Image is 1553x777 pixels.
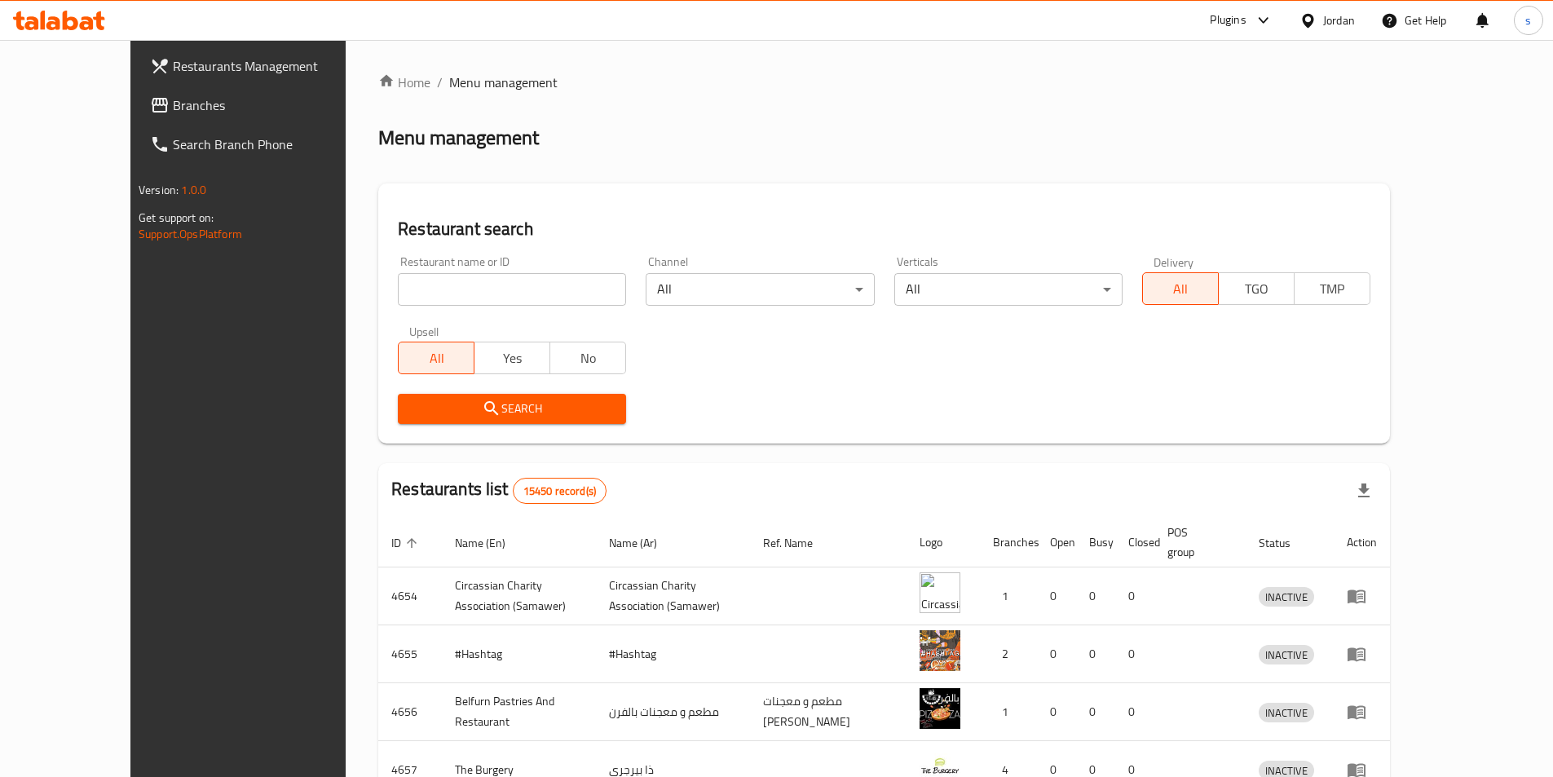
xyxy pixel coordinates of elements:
li: / [437,73,443,92]
td: 1 [980,567,1037,625]
span: TGO [1225,277,1288,301]
th: Closed [1115,518,1154,567]
th: Logo [907,518,980,567]
h2: Menu management [378,125,539,151]
span: No [557,347,620,370]
td: 0 [1076,567,1115,625]
td: #Hashtag [442,625,596,683]
div: INACTIVE [1259,703,1314,722]
h2: Restaurants list [391,477,607,504]
td: ​Circassian ​Charity ​Association​ (Samawer) [442,567,596,625]
button: All [398,342,474,374]
input: Search for restaurant name or ID.. [398,273,626,306]
span: Search Branch Phone [173,135,377,154]
div: All [646,273,874,306]
td: ​Circassian ​Charity ​Association​ (Samawer) [596,567,750,625]
span: Restaurants Management [173,56,377,76]
span: Branches [173,95,377,115]
button: TMP [1294,272,1370,305]
div: INACTIVE [1259,645,1314,664]
span: INACTIVE [1259,704,1314,722]
span: All [1149,277,1212,301]
div: Menu [1347,644,1377,664]
a: Home [378,73,430,92]
button: No [549,342,626,374]
button: All [1142,272,1219,305]
span: Search [411,399,613,419]
td: 0 [1037,625,1076,683]
label: Delivery [1154,256,1194,267]
td: 2 [980,625,1037,683]
td: 0 [1037,567,1076,625]
th: Busy [1076,518,1115,567]
td: 0 [1115,683,1154,741]
span: s [1525,11,1531,29]
a: Support.OpsPlatform [139,223,242,245]
td: مطعم و معجنات بالفرن [596,683,750,741]
div: Total records count [513,478,607,504]
td: 4656 [378,683,442,741]
label: Upsell [409,325,439,337]
span: ID [391,533,422,553]
span: Get support on: [139,207,214,228]
th: Branches [980,518,1037,567]
div: INACTIVE [1259,587,1314,607]
h2: Restaurant search [398,217,1370,241]
button: Search [398,394,626,424]
div: Jordan [1323,11,1355,29]
span: 15450 record(s) [514,483,606,499]
span: INACTIVE [1259,588,1314,607]
td: 0 [1115,625,1154,683]
span: Ref. Name [763,533,834,553]
img: #Hashtag [920,630,960,671]
span: Name (En) [455,533,527,553]
div: Menu [1347,586,1377,606]
td: 4654 [378,567,442,625]
a: Search Branch Phone [137,125,390,164]
img: ​Circassian ​Charity ​Association​ (Samawer) [920,572,960,613]
div: Export file [1344,471,1383,510]
span: INACTIVE [1259,646,1314,664]
td: Belfurn Pastries And Restaurant [442,683,596,741]
img: Belfurn Pastries And Restaurant [920,688,960,729]
span: Yes [481,347,544,370]
td: 0 [1076,683,1115,741]
th: Action [1334,518,1390,567]
span: Name (Ar) [609,533,678,553]
td: 4655 [378,625,442,683]
span: 1.0.0 [181,179,206,201]
th: Open [1037,518,1076,567]
nav: breadcrumb [378,73,1390,92]
button: TGO [1218,272,1295,305]
a: Restaurants Management [137,46,390,86]
td: 1 [980,683,1037,741]
div: Plugins [1210,11,1246,30]
td: #Hashtag [596,625,750,683]
td: 0 [1076,625,1115,683]
div: Menu [1347,702,1377,722]
td: مطعم و معجنات [PERSON_NAME] [750,683,907,741]
span: All [405,347,468,370]
a: Branches [137,86,390,125]
td: 0 [1037,683,1076,741]
span: Status [1259,533,1312,553]
span: Menu management [449,73,558,92]
span: POS group [1167,523,1226,562]
button: Yes [474,342,550,374]
td: 0 [1115,567,1154,625]
span: TMP [1301,277,1364,301]
div: All [894,273,1123,306]
span: Version: [139,179,179,201]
